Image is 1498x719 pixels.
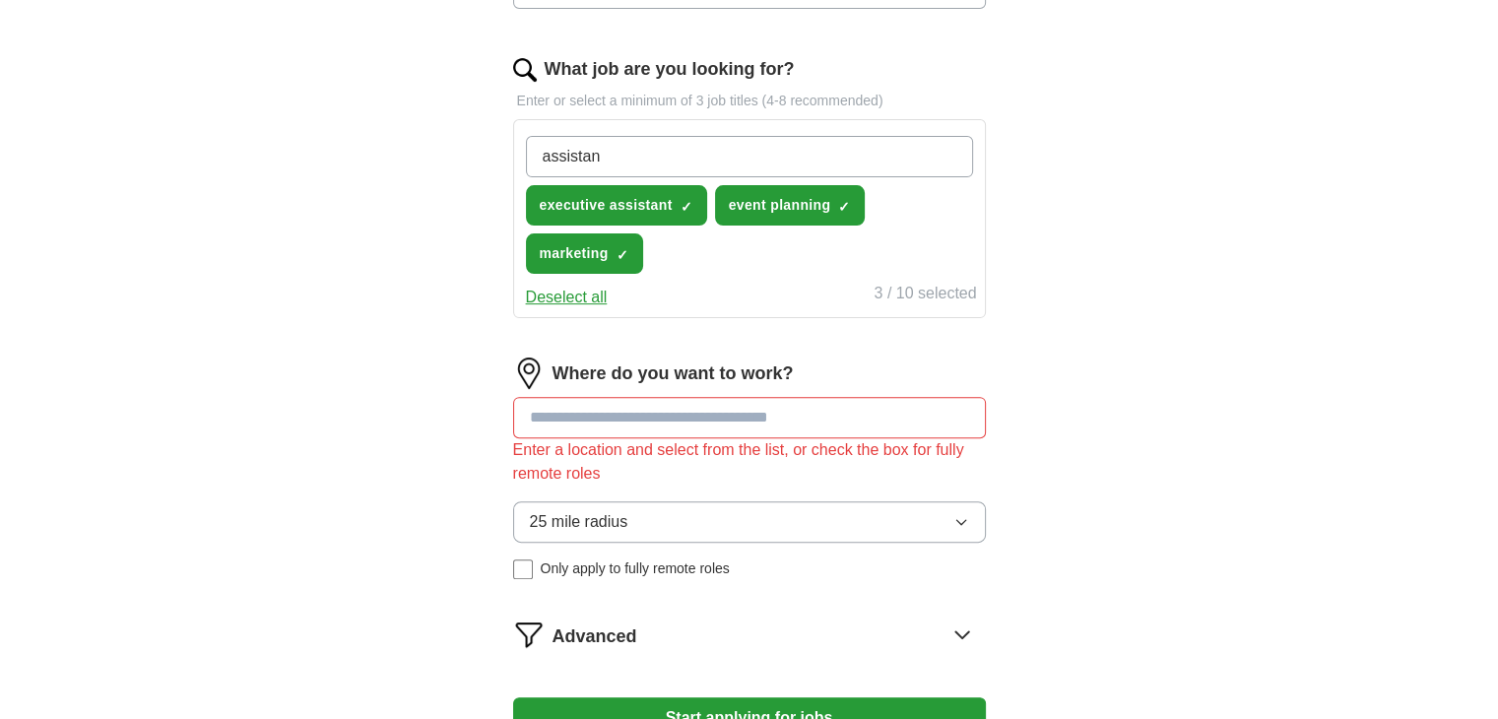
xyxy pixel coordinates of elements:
input: Type a job title and press enter [526,136,973,177]
label: Where do you want to work? [553,360,794,387]
input: Only apply to fully remote roles [513,559,533,579]
span: Advanced [553,623,637,650]
div: Enter a location and select from the list, or check the box for fully remote roles [513,438,986,486]
img: location.png [513,358,545,389]
button: executive assistant✓ [526,185,707,226]
span: ✓ [838,199,850,215]
img: filter [513,619,545,650]
span: ✓ [617,247,628,263]
button: marketing✓ [526,233,643,274]
div: 3 / 10 selected [874,282,976,309]
span: event planning [729,195,831,216]
label: What job are you looking for? [545,56,795,83]
button: event planning✓ [715,185,866,226]
button: 25 mile radius [513,501,986,543]
button: Deselect all [526,286,608,309]
p: Enter or select a minimum of 3 job titles (4-8 recommended) [513,91,986,111]
span: marketing [540,243,609,264]
span: 25 mile radius [530,510,628,534]
span: Only apply to fully remote roles [541,558,730,579]
span: executive assistant [540,195,673,216]
span: ✓ [681,199,692,215]
img: search.png [513,58,537,82]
